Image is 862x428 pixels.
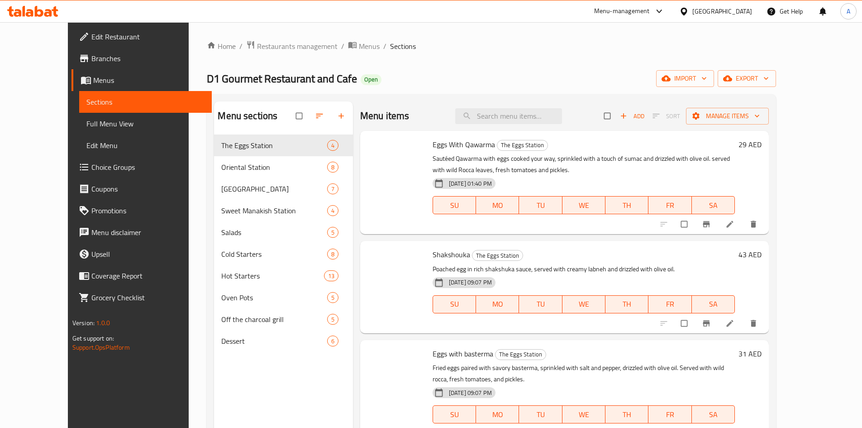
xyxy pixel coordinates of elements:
[445,179,495,188] span: [DATE] 01:40 PM
[605,295,648,313] button: TH
[663,73,707,84] span: import
[594,6,650,17] div: Menu-management
[519,196,562,214] button: TU
[433,138,495,151] span: Eggs With Qawarma
[79,91,212,113] a: Sections
[331,106,353,126] button: Add section
[71,48,212,69] a: Branches
[221,292,327,303] span: Oven Pots
[433,347,493,361] span: Eggs with basterma
[618,109,647,123] button: Add
[390,41,416,52] span: Sections
[437,298,472,311] span: SU
[348,40,380,52] a: Menus
[476,196,519,214] button: MO
[328,228,338,237] span: 5
[214,200,352,221] div: Sweet Manakish Station4
[91,205,205,216] span: Promotions
[328,207,338,215] span: 4
[221,314,327,325] span: Off the charcoal grill
[86,118,205,129] span: Full Menu View
[692,295,735,313] button: SA
[725,73,769,84] span: export
[71,156,212,178] a: Choice Groups
[676,216,695,233] span: Select to update
[221,162,327,173] div: Oriental Station
[718,70,776,87] button: export
[695,199,731,212] span: SA
[695,408,731,421] span: SA
[497,140,548,150] span: The Eggs Station
[214,287,352,308] div: Oven Pots5
[609,298,645,311] span: TH
[221,249,327,260] span: Cold Starters
[445,278,495,287] span: [DATE] 09:07 PM
[218,109,277,123] h2: Menu sections
[221,205,327,216] span: Sweet Manakish Station
[91,183,205,194] span: Coupons
[79,113,212,135] a: Full Menu View
[359,41,380,52] span: Menus
[433,248,470,261] span: Shakshouka
[648,196,691,214] button: FR
[476,405,519,423] button: MO
[652,298,688,311] span: FR
[609,199,645,212] span: TH
[207,40,776,52] nav: breadcrumb
[96,317,110,329] span: 1.0.0
[221,140,327,151] span: The Eggs Station
[652,408,688,421] span: FR
[562,405,605,423] button: WE
[328,315,338,324] span: 5
[214,156,352,178] div: Oriental Station8
[221,183,327,194] div: Manakish Station
[437,199,472,212] span: SU
[656,70,714,87] button: import
[497,140,548,151] div: The Eggs Station
[310,106,331,126] span: Sort sections
[738,347,762,360] h6: 31 AED
[91,31,205,42] span: Edit Restaurant
[433,405,476,423] button: SU
[455,108,562,124] input: search
[480,298,515,311] span: MO
[291,107,310,125] span: Select all sections
[221,336,327,346] span: Dessert
[609,408,645,421] span: TH
[71,221,212,243] a: Menu disclaimer
[71,243,212,265] a: Upsell
[324,272,338,280] span: 13
[519,405,562,423] button: TU
[71,287,212,308] a: Grocery Checklist
[618,109,647,123] span: Add item
[523,408,558,421] span: TU
[328,337,338,346] span: 6
[605,405,648,423] button: TH
[686,108,769,125] button: Manage items
[523,199,558,212] span: TU
[91,249,205,260] span: Upsell
[738,248,762,261] h6: 43 AED
[327,183,338,194] div: items
[214,178,352,200] div: [GEOGRAPHIC_DATA]7
[327,249,338,260] div: items
[725,220,736,229] a: Edit menu item
[743,214,765,234] button: delete
[566,199,602,212] span: WE
[523,298,558,311] span: TU
[328,163,338,172] span: 8
[692,6,752,16] div: [GEOGRAPHIC_DATA]
[327,162,338,173] div: items
[562,295,605,313] button: WE
[360,109,410,123] h2: Menu items
[433,153,735,176] p: Sautéed Qawarma with eggs cooked your way, sprinkled with a touch of sumac and drizzled with oliv...
[207,41,236,52] a: Home
[437,408,472,421] span: SU
[652,199,688,212] span: FR
[239,41,243,52] li: /
[221,227,327,238] div: Salads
